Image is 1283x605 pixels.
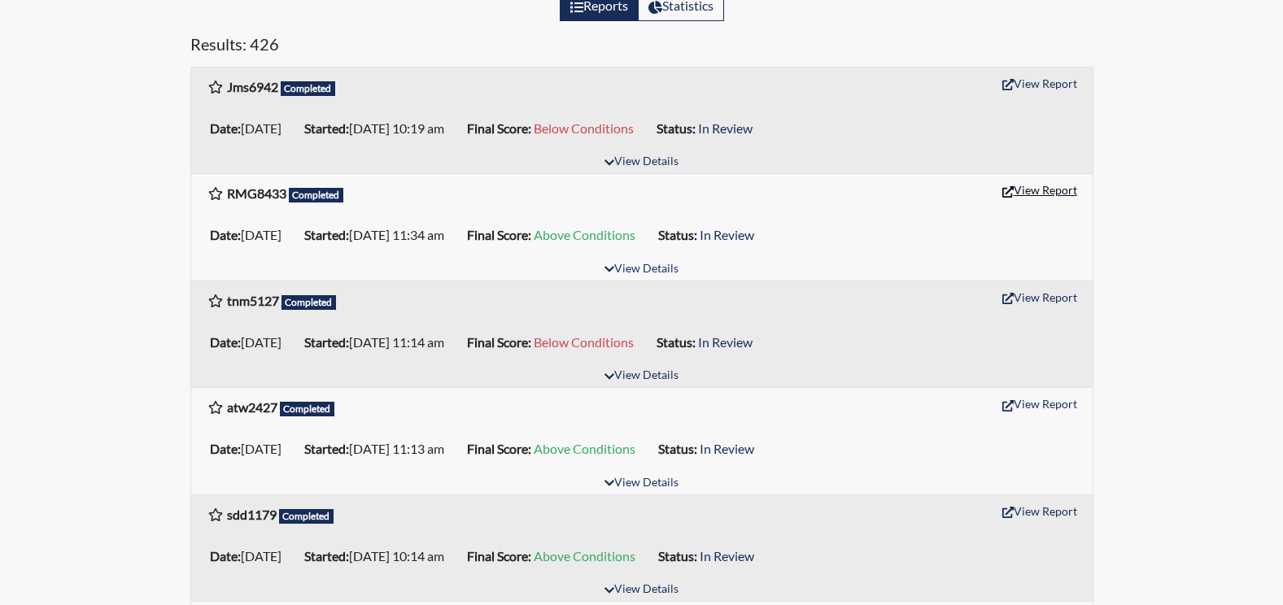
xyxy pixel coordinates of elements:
b: Final Score: [467,548,531,564]
b: Started: [304,548,349,564]
b: Date: [210,441,241,456]
button: View Report [995,391,1084,416]
b: atw2427 [227,399,277,415]
span: Below Conditions [534,120,634,136]
b: tnm5127 [227,293,279,308]
li: [DATE] 11:13 am [298,436,460,462]
b: Status: [658,227,697,242]
b: Date: [210,227,241,242]
b: Status: [657,120,696,136]
button: View Report [995,71,1084,96]
b: Final Score: [467,441,531,456]
li: [DATE] 11:14 am [298,329,460,355]
b: Status: [658,441,697,456]
span: In Review [700,548,754,564]
span: In Review [700,441,754,456]
b: Started: [304,334,349,350]
b: Date: [210,334,241,350]
li: [DATE] [203,436,298,462]
span: In Review [698,334,753,350]
span: Completed [280,402,335,416]
b: Started: [304,227,349,242]
button: View Details [597,472,686,494]
span: Above Conditions [534,227,635,242]
button: View Details [597,579,686,601]
b: Status: [657,334,696,350]
span: Below Conditions [534,334,634,350]
b: Started: [304,441,349,456]
button: View Report [995,285,1084,310]
li: [DATE] [203,222,298,248]
li: [DATE] [203,329,298,355]
li: [DATE] [203,543,298,569]
li: [DATE] 10:14 am [298,543,460,569]
li: [DATE] 11:34 am [298,222,460,248]
b: Jms6942 [227,79,278,94]
span: Completed [281,295,337,310]
li: [DATE] 10:19 am [298,115,460,141]
b: Status: [658,548,697,564]
b: Date: [210,548,241,564]
h5: Results: 426 [190,34,1093,60]
b: Final Score: [467,334,531,350]
span: Above Conditions [534,441,635,456]
span: Completed [289,188,344,202]
span: In Review [698,120,753,136]
span: Above Conditions [534,548,635,564]
b: Date: [210,120,241,136]
span: Completed [279,509,334,524]
b: Started: [304,120,349,136]
button: View Details [597,259,686,281]
b: sdd1179 [227,507,277,522]
button: View Report [995,498,1084,524]
b: RMG8433 [227,185,286,201]
span: In Review [700,227,754,242]
span: Completed [281,81,336,96]
b: Final Score: [467,120,531,136]
button: View Details [597,151,686,173]
li: [DATE] [203,115,298,141]
button: View Details [597,365,686,387]
button: View Report [995,177,1084,202]
b: Final Score: [467,227,531,242]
